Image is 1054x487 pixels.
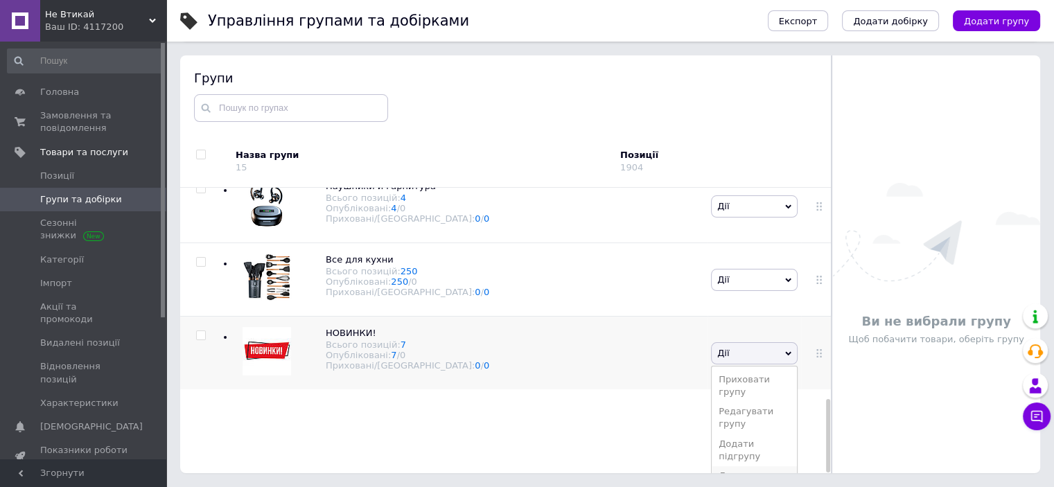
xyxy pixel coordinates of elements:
[842,10,939,31] button: Додати добірку
[40,86,79,98] span: Головна
[475,360,480,371] a: 0
[40,217,128,242] span: Сезонні знижки
[326,266,489,276] div: Всього позицій:
[712,466,797,486] li: Додати товар
[484,287,489,297] a: 0
[768,10,829,31] button: Експорт
[194,94,388,122] input: Пошук по групах
[40,277,72,290] span: Імпорт
[326,193,489,203] div: Всього позицій:
[244,180,290,228] img: Наушники и гарнитура
[484,360,489,371] a: 0
[481,213,490,224] span: /
[45,21,166,33] div: Ваш ID: 4117200
[953,10,1040,31] button: Додати групу
[620,149,738,161] div: Позиції
[481,360,490,371] span: /
[412,276,417,287] div: 0
[326,350,489,360] div: Опубліковані:
[839,312,1033,330] p: Ви не вибрали групу
[717,274,729,285] span: Дії
[40,170,74,182] span: Позиції
[7,48,164,73] input: Пошук
[401,339,406,350] a: 7
[391,276,408,287] a: 250
[400,203,405,213] div: 0
[40,337,120,349] span: Видалені позиції
[964,16,1029,26] span: Додати групу
[326,287,489,297] div: Приховані/[GEOGRAPHIC_DATA]:
[236,149,610,161] div: Назва групи
[401,266,418,276] a: 250
[326,203,489,213] div: Опубліковані:
[326,254,394,265] span: Все для кухни
[326,360,489,371] div: Приховані/[GEOGRAPHIC_DATA]:
[40,360,128,385] span: Відновлення позицій
[40,109,128,134] span: Замовлення та повідомлення
[40,146,128,159] span: Товари та послуги
[243,254,291,301] img: Все для кухни
[481,287,490,297] span: /
[243,327,291,375] img: НОВИНКИ!
[712,370,797,402] li: Приховати групу
[194,69,818,87] div: Групи
[326,213,489,224] div: Приховані/[GEOGRAPHIC_DATA]:
[45,8,149,21] span: Не Втикай
[484,213,489,224] a: 0
[475,213,480,224] a: 0
[712,434,797,466] li: Додати підгрупу
[400,350,405,360] div: 0
[391,203,396,213] a: 4
[475,287,480,297] a: 0
[717,201,729,211] span: Дії
[40,301,128,326] span: Акції та промокоди
[326,339,489,350] div: Всього позицій:
[712,402,797,434] li: Редагувати групу
[326,328,376,338] span: НОВИНКИ!
[620,162,643,172] div: 1904
[40,420,143,433] span: [DEMOGRAPHIC_DATA]
[408,276,417,287] span: /
[779,16,818,26] span: Експорт
[397,203,406,213] span: /
[40,444,128,469] span: Показники роботи компанії
[236,162,247,172] div: 15
[401,193,406,203] a: 4
[717,348,729,358] span: Дії
[40,254,84,266] span: Категорії
[208,12,469,29] h1: Управління групами та добірками
[40,193,122,206] span: Групи та добірки
[853,16,928,26] span: Додати добірку
[391,350,396,360] a: 7
[40,397,118,409] span: Характеристики
[397,350,406,360] span: /
[839,333,1033,346] p: Щоб побачити товари, оберіть групу
[326,276,489,287] div: Опубліковані:
[1023,402,1051,430] button: Чат з покупцем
